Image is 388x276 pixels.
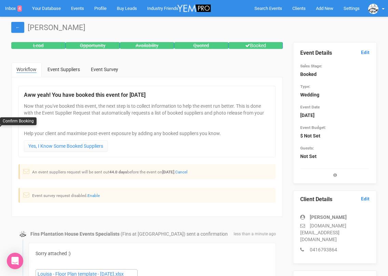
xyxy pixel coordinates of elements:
[300,133,320,139] strong: $ Not Set
[300,105,320,109] small: Event Date
[11,63,42,77] a: Workflow
[19,231,26,238] img: data
[32,193,100,198] small: Event survey request disabled.
[292,6,306,11] span: Clients
[17,5,22,12] span: 4
[24,140,108,152] a: Yes, I Know Some Booked Suppliers
[254,6,282,11] span: Search Events
[300,196,370,203] legend: Client Details
[300,113,315,118] strong: [DATE]
[368,4,378,14] img: data
[300,92,319,97] strong: Wedding
[361,49,370,56] a: Edit
[42,63,85,76] a: Event Suppliers
[30,231,120,237] strong: Fins Plantation House Events Specialists
[32,170,188,174] small: An event suppliers request will be sent out before the event on .
[300,222,370,243] p: [DOMAIN_NAME][EMAIL_ADDRESS][DOMAIN_NAME]
[300,71,317,77] strong: Booked
[300,125,326,130] small: Event Budget:
[300,154,317,159] strong: Not Set
[66,42,120,49] div: Opportunity
[175,170,188,174] a: Cancel
[24,103,270,137] p: Now that you've booked this event, the next step is to collect information to help the event run ...
[7,253,23,269] div: Open Intercom Messenger
[300,49,370,57] legend: Event Details
[361,196,370,202] a: Edit
[109,170,127,174] strong: 44.0 days
[120,42,174,49] div: Availability
[162,170,174,174] strong: [DATE]
[300,84,310,89] small: Type:
[234,231,276,237] span: less than a minute ago
[121,231,228,237] span: (Fins at [GEOGRAPHIC_DATA]) sent a confirmation
[11,42,66,49] div: Lead
[86,63,123,76] a: Event Survey
[24,91,270,99] legend: Aww yeah! You have booked this event for [DATE]
[310,214,347,220] strong: [PERSON_NAME]
[11,22,24,33] a: ←
[174,42,228,49] div: Quoted
[300,146,314,150] small: Guests:
[300,64,322,68] small: Sales Stage:
[228,42,283,49] div: Booked
[300,246,370,253] p: 0416793864
[11,24,377,32] h1: [PERSON_NAME]
[87,193,100,198] a: Enable
[316,6,333,11] span: Add New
